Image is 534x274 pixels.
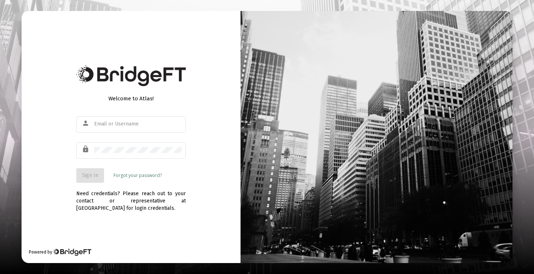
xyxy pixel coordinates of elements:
button: Sign In [76,168,104,183]
div: Welcome to Atlas! [76,95,186,102]
div: Powered by [29,248,91,256]
input: Email or Username [94,121,182,127]
span: Sign In [82,172,98,178]
div: Need credentials? Please reach out to your contact or representative at [GEOGRAPHIC_DATA] for log... [76,183,186,212]
mat-icon: person [82,119,91,128]
a: Forgot your password? [114,172,162,179]
mat-icon: lock [82,145,91,154]
img: Bridge Financial Technology Logo [76,65,186,86]
img: Bridge Financial Technology Logo [53,248,91,256]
